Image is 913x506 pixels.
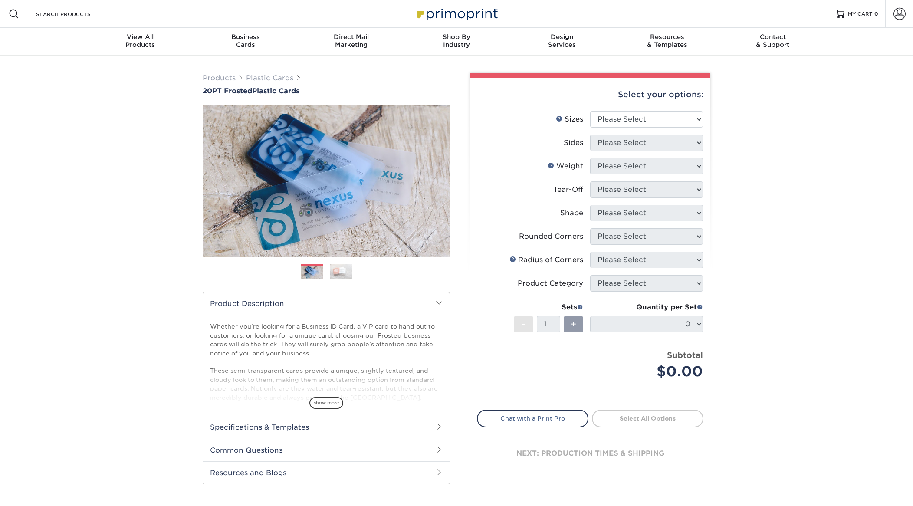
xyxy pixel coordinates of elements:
img: Plastic Cards 02 [330,264,352,279]
h1: Plastic Cards [203,87,450,95]
a: Products [203,74,236,82]
span: show more [309,397,343,409]
h2: Specifications & Templates [203,416,450,438]
div: Services [509,33,614,49]
div: next: production times & shipping [477,427,703,480]
div: Sets [514,302,583,312]
div: Radius of Corners [509,255,583,265]
div: Select your options: [477,78,703,111]
span: 20PT Frosted [203,87,252,95]
a: BusinessCards [193,28,299,56]
div: Tear-Off [553,184,583,195]
img: 20PT Frosted 01 [203,96,450,267]
div: Weight [548,161,583,171]
span: Resources [614,33,720,41]
div: Shape [560,208,583,218]
div: Sizes [556,114,583,125]
span: + [571,318,576,331]
a: DesignServices [509,28,614,56]
span: Business [193,33,299,41]
div: Products [88,33,193,49]
a: Select All Options [592,410,703,427]
a: Shop ByIndustry [404,28,509,56]
div: Product Category [518,278,583,289]
div: $0.00 [597,361,703,382]
img: Plastic Cards 01 [301,265,323,280]
div: Sides [564,138,583,148]
div: Quantity per Set [590,302,703,312]
a: View AllProducts [88,28,193,56]
span: Shop By [404,33,509,41]
div: & Templates [614,33,720,49]
span: - [522,318,525,331]
h2: Common Questions [203,439,450,461]
a: Resources& Templates [614,28,720,56]
a: Contact& Support [720,28,825,56]
a: Plastic Cards [246,74,293,82]
div: & Support [720,33,825,49]
input: SEARCH PRODUCTS..... [35,9,120,19]
span: 0 [874,11,878,17]
div: Industry [404,33,509,49]
span: Direct Mail [299,33,404,41]
div: Rounded Corners [519,231,583,242]
span: Design [509,33,614,41]
span: View All [88,33,193,41]
span: MY CART [848,10,873,18]
h2: Product Description [203,292,450,315]
span: Contact [720,33,825,41]
div: Marketing [299,33,404,49]
a: Direct MailMarketing [299,28,404,56]
strong: Subtotal [667,350,703,360]
a: 20PT FrostedPlastic Cards [203,87,450,95]
div: Cards [193,33,299,49]
a: Chat with a Print Pro [477,410,588,427]
h2: Resources and Blogs [203,461,450,484]
img: Primoprint [413,4,500,23]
